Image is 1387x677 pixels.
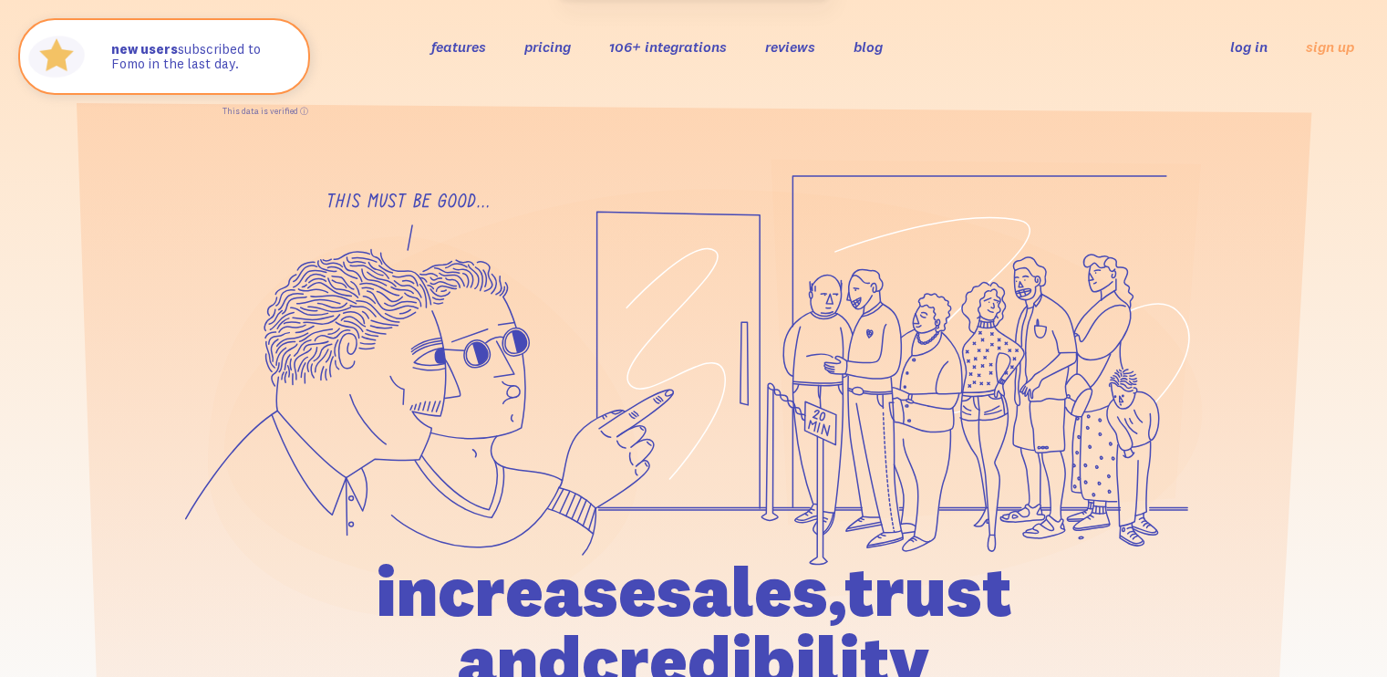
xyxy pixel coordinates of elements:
a: reviews [765,37,815,56]
a: pricing [524,37,571,56]
a: blog [854,37,883,56]
p: subscribed to Fomo in the last day. [111,42,290,72]
strong: new users [111,40,178,57]
a: sign up [1306,37,1354,57]
a: log in [1230,37,1268,56]
a: 106+ integrations [609,37,727,56]
a: This data is verified ⓘ [223,106,308,116]
a: features [431,37,486,56]
img: Fomo [24,24,89,89]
